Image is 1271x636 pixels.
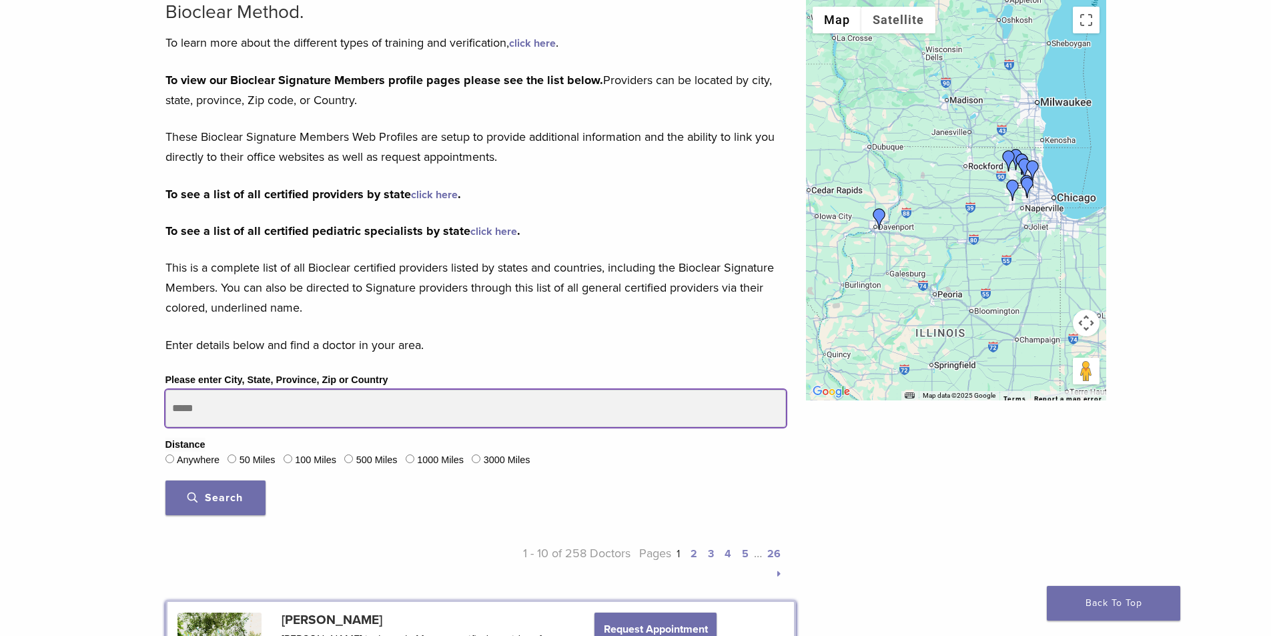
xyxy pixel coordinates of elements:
[295,453,336,468] label: 100 Miles
[411,188,458,202] a: click here
[1073,358,1100,384] button: Drag Pegman onto the map to open Street View
[809,383,853,400] a: Open this area in Google Maps (opens a new window)
[1073,310,1100,336] button: Map camera controls
[923,392,995,399] span: Map data ©2025 Google
[677,547,680,561] a: 1
[905,391,914,400] button: Keyboard shortcuts
[165,73,603,87] strong: To view our Bioclear Signature Members profile pages please see the list below.
[165,187,461,202] strong: To see a list of all certified providers by state .
[165,70,786,110] p: Providers can be located by city, state, province, Zip code, or Country.
[1011,153,1033,175] div: Dr. Agnieszka Iwaszczyszyn
[470,225,517,238] a: click here
[813,7,861,33] button: Show street map
[1003,395,1026,403] a: Terms (opens in new tab)
[165,258,786,318] p: This is a complete list of all Bioclear certified providers listed by states and countries, inclu...
[998,150,1019,172] div: Dr. Nirvana Leix
[484,453,530,468] label: 3000 Miles
[165,373,388,388] label: Please enter City, State, Province, Zip or Country
[1073,7,1100,33] button: Toggle fullscreen view
[187,491,243,505] span: Search
[691,547,697,561] a: 2
[1005,149,1027,170] div: Dr. Niraj Patel
[754,546,762,561] span: …
[725,547,731,561] a: 4
[1017,177,1038,198] div: Dr. Charise Petrelli
[1014,158,1035,180] div: Dr. Ankur Patel
[165,33,786,53] p: To learn more about the different types of training and verification, .
[809,383,853,400] img: Google
[1002,180,1023,201] div: Dr. Ken Korpan
[742,547,749,561] a: 5
[509,37,556,50] a: click here
[240,453,276,468] label: 50 Miles
[165,224,520,238] strong: To see a list of all certified pediatric specialists by state .
[177,453,220,468] label: Anywhere
[861,7,935,33] button: Show satellite imagery
[476,543,631,583] p: 1 - 10 of 258 Doctors
[708,547,714,561] a: 3
[356,453,398,468] label: 500 Miles
[767,547,781,561] a: 26
[165,335,786,355] p: Enter details below and find a doctor in your area.
[1022,160,1043,182] div: Dr. Margaret Radziszewski
[1047,586,1180,621] a: Back To Top
[165,481,266,515] button: Search
[165,127,786,167] p: These Bioclear Signature Members Web Profiles are setup to provide additional information and the...
[1016,175,1037,196] div: Dr. Bhumika Patel
[869,208,890,230] div: DR. Brian Prudent
[630,543,786,583] p: Pages
[165,438,205,452] legend: Distance
[1034,395,1102,402] a: Report a map error
[417,453,464,468] label: 1000 Miles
